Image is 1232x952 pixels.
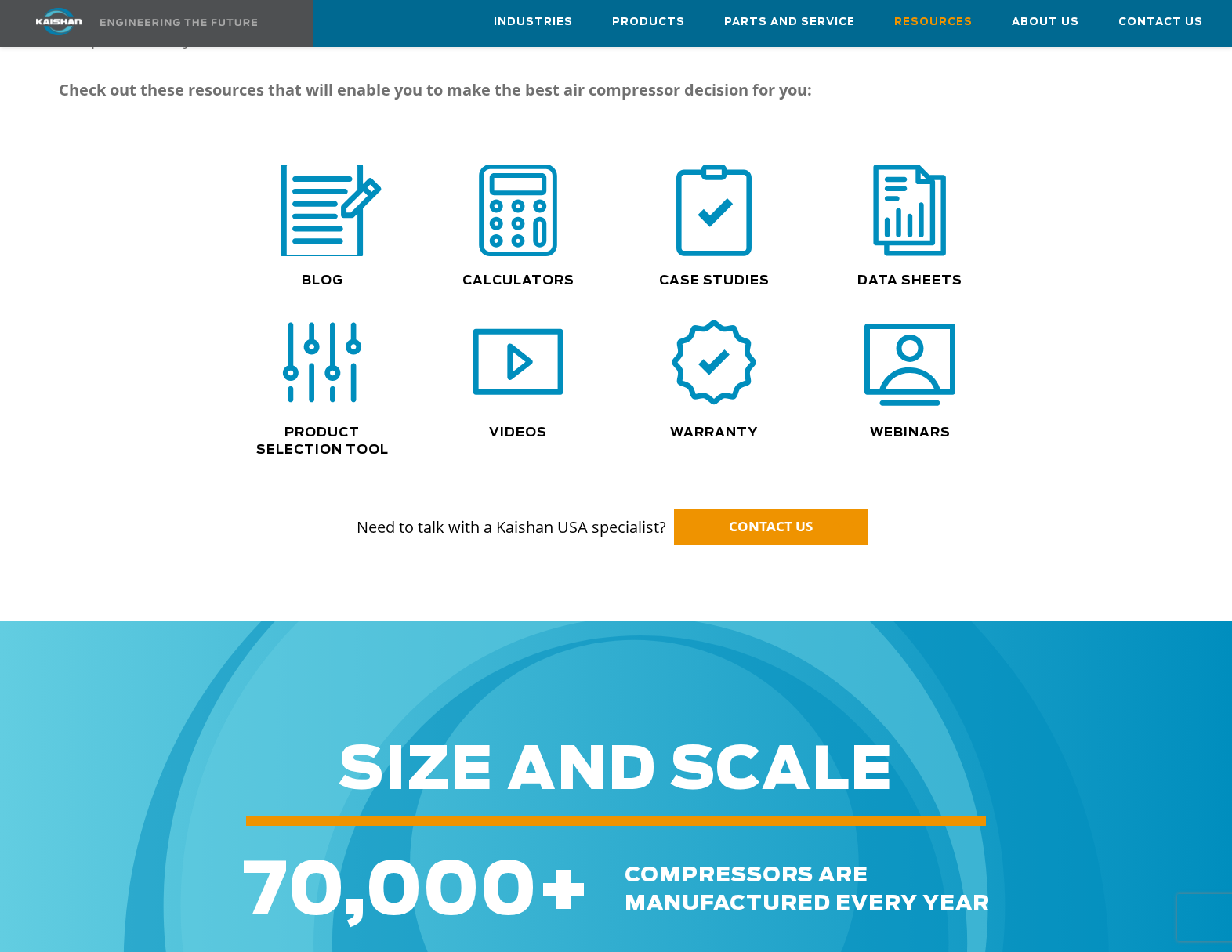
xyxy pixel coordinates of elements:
a: Calculators [462,274,574,287]
img: calculator icon [473,165,563,256]
img: data sheets icon [864,165,955,256]
a: Resources [894,1,973,43]
span: About Us [1012,13,1079,31]
img: webinars icon [864,317,955,408]
span: 70,000 [243,856,537,928]
div: webinars icon [820,317,1000,408]
div: case study icon [624,165,804,256]
span: compressors are manufactured every year [625,865,990,914]
div: warranty icon [624,317,804,408]
p: Need to talk with a Kaishan USA specialist? [59,486,1173,539]
a: Industries [494,1,573,43]
span: Industries [494,13,573,31]
div: video icon [428,317,608,408]
a: Contact Us [1118,1,1203,43]
a: CONTACT US [674,509,868,545]
span: Products [612,13,685,31]
img: selection icon [277,317,368,408]
a: Data Sheets [857,274,962,287]
a: Blog [302,274,343,287]
img: warranty icon [669,317,759,408]
a: Warranty [670,426,758,439]
a: Videos [489,426,547,439]
span: CONTACT US [729,517,813,535]
img: Engineering the future [100,19,257,26]
div: calculator icon [428,165,608,256]
a: Product Selection Tool [256,426,389,456]
strong: Check out these resources that will enable you to make the best air compressor decision for you: [59,79,812,100]
a: About Us [1012,1,1079,43]
div: data sheets icon [820,165,1000,256]
span: Parts and Service [724,13,855,31]
span: Contact Us [1118,13,1203,31]
a: Parts and Service [724,1,855,43]
a: Webinars [870,426,951,439]
img: video icon [473,317,563,408]
span: Resources [894,13,973,31]
span: + [537,856,590,928]
div: selection icon [232,317,412,408]
div: blog icon [224,165,420,256]
img: case study icon [669,165,759,256]
img: blog icon [263,160,382,261]
a: Products [612,1,685,43]
a: Case Studies [659,274,770,287]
